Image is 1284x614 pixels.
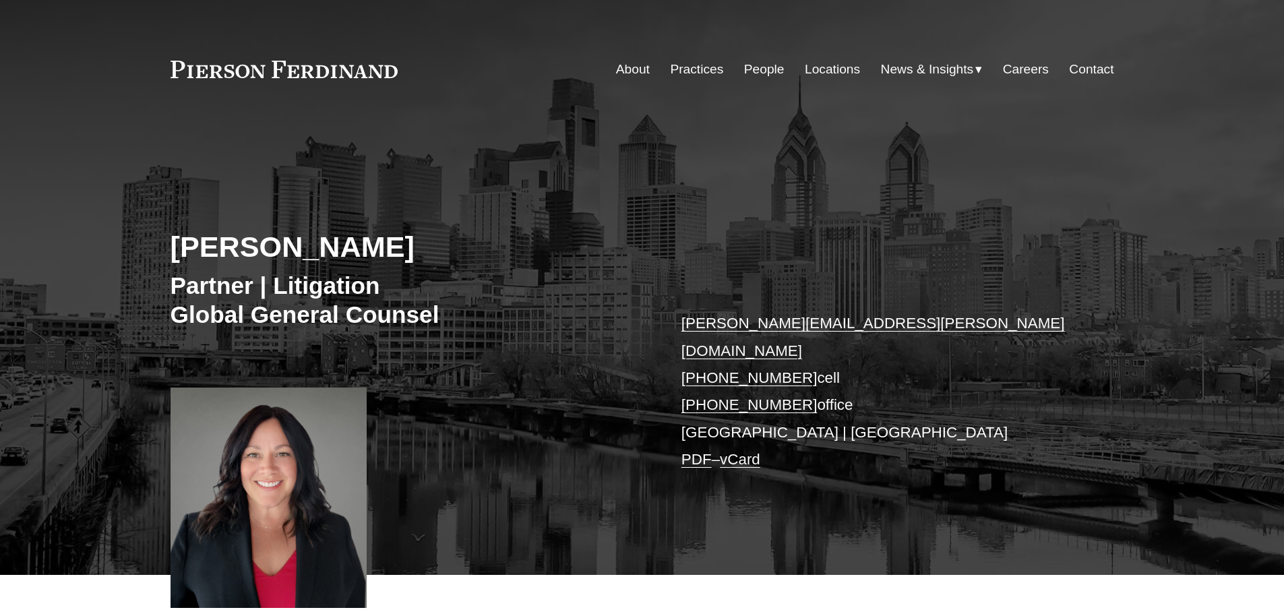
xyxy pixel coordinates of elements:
a: PDF [681,451,712,468]
a: [PERSON_NAME][EMAIL_ADDRESS][PERSON_NAME][DOMAIN_NAME] [681,315,1065,359]
a: About [616,57,650,82]
a: Contact [1069,57,1113,82]
h3: Partner | Litigation Global General Counsel [171,271,642,330]
a: [PHONE_NUMBER] [681,396,818,413]
a: vCard [720,451,760,468]
span: News & Insights [881,58,974,82]
h2: [PERSON_NAME] [171,229,642,264]
a: Practices [670,57,723,82]
a: Locations [805,57,860,82]
a: [PHONE_NUMBER] [681,369,818,386]
p: cell office [GEOGRAPHIC_DATA] | [GEOGRAPHIC_DATA] – [681,310,1074,473]
a: People [744,57,785,82]
a: Careers [1003,57,1049,82]
a: folder dropdown [881,57,983,82]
